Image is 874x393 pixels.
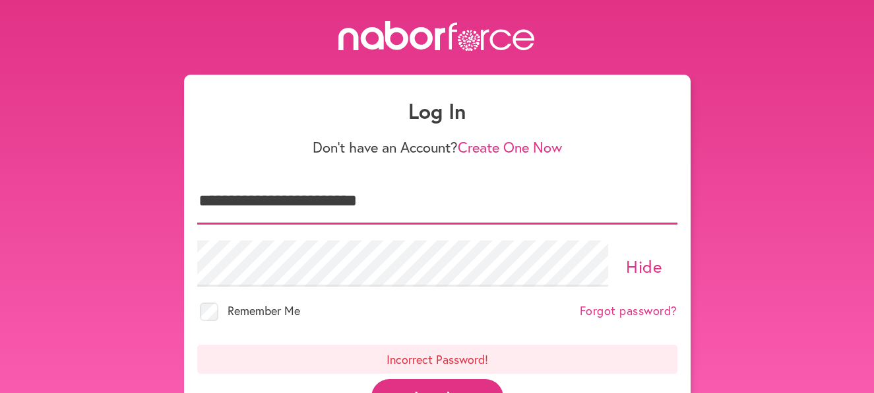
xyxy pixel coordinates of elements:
[580,304,677,318] a: Forgot password?
[626,255,662,277] a: Hide
[197,139,677,156] p: Don't have an Account?
[197,98,677,124] h1: Log In
[197,345,677,374] p: Incorrect Password!
[458,137,562,157] a: Create One Now
[228,303,300,318] span: Remember Me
